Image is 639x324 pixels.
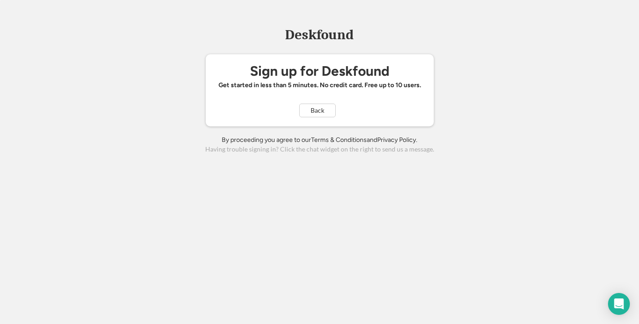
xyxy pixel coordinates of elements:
div: By proceeding you agree to our and [222,136,417,145]
div: Deskfound [281,28,358,42]
div: Open Intercom Messenger [608,293,630,315]
a: Terms & Conditions [311,136,367,144]
a: Privacy Policy. [377,136,417,144]
div: Get started in less than 5 minutes. No credit card. Free up to 10 users. [218,81,421,90]
button: Back [299,104,336,117]
div: Sign up for Deskfound [250,63,390,78]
